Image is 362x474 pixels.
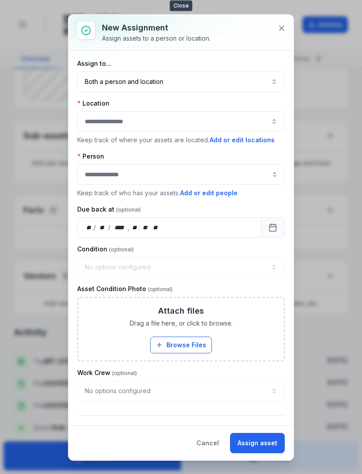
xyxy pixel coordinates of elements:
[77,205,141,214] label: Due back at
[97,223,109,232] div: month,
[77,135,285,145] p: Keep track of where your assets are located.
[209,135,275,145] button: Add or edit locations
[77,284,173,293] label: Asset Condition Photo
[151,223,161,232] div: am/pm,
[128,223,130,232] div: ,
[189,433,226,453] button: Cancel
[77,59,111,68] label: Assign to...
[139,223,141,232] div: :
[230,433,285,453] button: Assign asset
[77,72,285,92] button: Both a person and location
[77,152,104,161] label: Person
[102,22,211,34] h3: New assignment
[150,337,212,353] button: Browse Files
[130,223,139,232] div: hour,
[111,223,128,232] div: year,
[158,305,204,317] h3: Attach files
[180,188,238,198] button: Add or edit people
[170,0,192,11] span: Close
[77,368,137,377] label: Work Crew
[94,223,97,232] div: /
[77,245,134,254] label: Condition
[130,319,233,328] span: Drag a file here, or click to browse.
[141,223,150,232] div: minute,
[261,217,285,238] button: Calendar
[85,223,94,232] div: day,
[77,99,109,108] label: Location
[77,188,285,198] p: Keep track of who has your assets.
[77,164,285,185] input: assignment-add:person-label
[108,223,111,232] div: /
[102,34,211,43] div: Assign assets to a person or location.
